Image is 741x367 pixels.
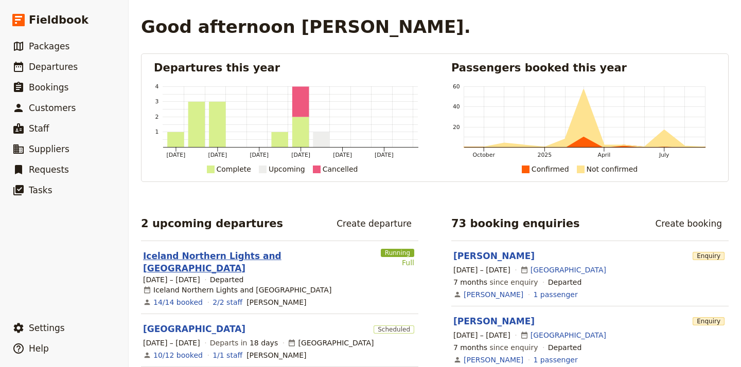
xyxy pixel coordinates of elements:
tspan: 40 [453,103,460,110]
span: Packages [29,41,69,51]
tspan: [DATE] [167,152,186,158]
a: [PERSON_NAME] [464,355,523,365]
span: Bookings [29,82,68,93]
span: [DATE] – [DATE] [143,338,200,348]
div: [GEOGRAPHIC_DATA] [288,338,374,348]
a: [GEOGRAPHIC_DATA] [143,323,245,335]
span: Enquiry [693,252,725,260]
span: 7 months [453,343,487,352]
tspan: [DATE] [375,152,394,158]
div: Departed [548,342,582,353]
span: Fieldbook [29,12,89,28]
h2: 2 upcoming departures [141,216,283,231]
a: Create departure [330,215,418,232]
span: Customers [29,103,76,113]
span: Tasks [29,185,52,195]
span: since enquiry [453,342,538,353]
a: View the passengers for this booking [534,289,578,300]
div: Full [381,258,414,268]
span: [DATE] – [DATE] [143,274,200,285]
tspan: [DATE] [333,152,352,158]
span: [DATE] – [DATE] [453,265,510,275]
tspan: 20 [453,124,460,131]
a: View the bookings for this departure [153,297,203,307]
tspan: October [473,152,496,158]
a: Create booking [648,215,729,232]
span: Departures [29,62,78,72]
a: View the passengers for this booking [534,355,578,365]
span: Running [381,249,414,257]
a: View the bookings for this departure [153,350,203,360]
a: [GEOGRAPHIC_DATA] [531,330,606,340]
tspan: 2 [155,114,158,120]
tspan: 3 [155,99,158,105]
tspan: April [598,152,611,158]
a: Iceland Northern Lights and [GEOGRAPHIC_DATA] [143,250,377,274]
span: Scheduled [374,325,414,334]
h1: Good afternoon [PERSON_NAME]. [141,16,471,37]
span: Jocelyn, Melanie Kiss [246,297,306,307]
div: Not confirmed [587,163,638,175]
div: Confirmed [532,163,569,175]
span: Suppliers [29,144,69,154]
span: Departs in [210,338,278,348]
span: [DATE] – [DATE] [453,330,510,340]
h2: Passengers booked this year [451,60,716,76]
a: [PERSON_NAME] [464,289,523,300]
h2: Departures this year [154,60,418,76]
a: 1/1 staff [213,350,242,360]
h2: 73 booking enquiries [451,216,580,231]
span: Help [29,343,49,354]
span: Settings [29,323,65,333]
span: 7 months [453,278,487,286]
tspan: 4 [155,83,158,90]
span: Melanie Kiss [246,350,306,360]
span: since enquiry [453,277,538,287]
tspan: July [659,152,670,158]
a: 2/2 staff [213,297,242,307]
div: Cancelled [323,163,358,175]
div: Complete [217,163,251,175]
div: Departed [210,274,244,285]
a: [PERSON_NAME] [453,251,535,261]
span: Staff [29,123,49,134]
div: Upcoming [269,163,305,175]
a: [GEOGRAPHIC_DATA] [531,265,606,275]
div: Iceland Northern Lights and [GEOGRAPHIC_DATA] [143,285,331,295]
tspan: 60 [453,83,460,90]
span: 18 days [250,339,278,347]
tspan: [DATE] [250,152,269,158]
span: Enquiry [693,317,725,325]
a: [PERSON_NAME] [453,316,535,326]
span: Requests [29,164,69,175]
div: Departed [548,277,582,287]
tspan: 2025 [538,152,552,158]
tspan: 1 [155,129,158,136]
tspan: [DATE] [208,152,227,158]
tspan: [DATE] [292,152,311,158]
